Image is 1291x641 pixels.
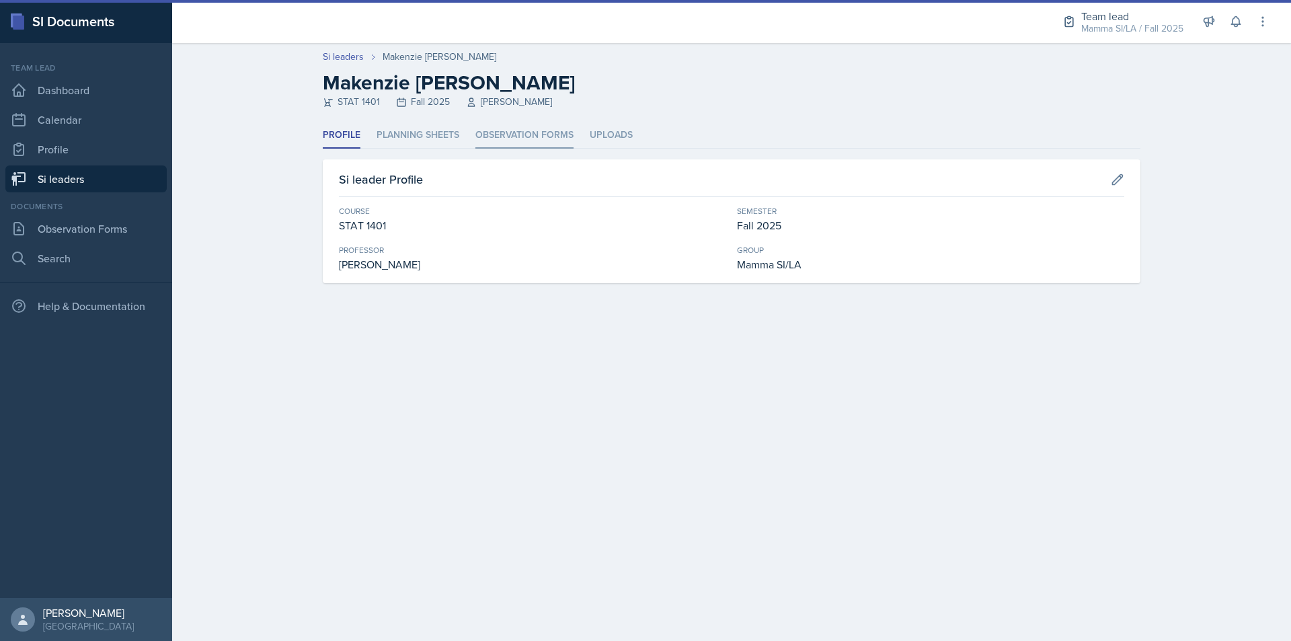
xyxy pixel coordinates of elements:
[475,122,574,149] li: Observation Forms
[323,50,364,64] a: Si leaders
[377,122,459,149] li: Planning Sheets
[737,256,1124,272] div: Mamma SI/LA
[5,62,167,74] div: Team lead
[5,293,167,319] div: Help & Documentation
[43,606,134,619] div: [PERSON_NAME]
[339,217,726,233] div: STAT 1401
[383,50,496,64] div: Makenzie [PERSON_NAME]
[43,619,134,633] div: [GEOGRAPHIC_DATA]
[5,165,167,192] a: Si leaders
[1081,8,1183,24] div: Team lead
[339,244,726,256] div: Professor
[5,200,167,213] div: Documents
[323,95,1140,109] div: STAT 1401 Fall 2025 [PERSON_NAME]
[5,106,167,133] a: Calendar
[1081,22,1183,36] div: Mamma SI/LA / Fall 2025
[737,205,1124,217] div: Semester
[339,170,423,188] h3: Si leader Profile
[323,122,360,149] li: Profile
[737,217,1124,233] div: Fall 2025
[5,136,167,163] a: Profile
[339,205,726,217] div: Course
[737,244,1124,256] div: Group
[323,71,1140,95] h2: Makenzie [PERSON_NAME]
[339,256,726,272] div: [PERSON_NAME]
[590,122,633,149] li: Uploads
[5,77,167,104] a: Dashboard
[5,215,167,242] a: Observation Forms
[5,245,167,272] a: Search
